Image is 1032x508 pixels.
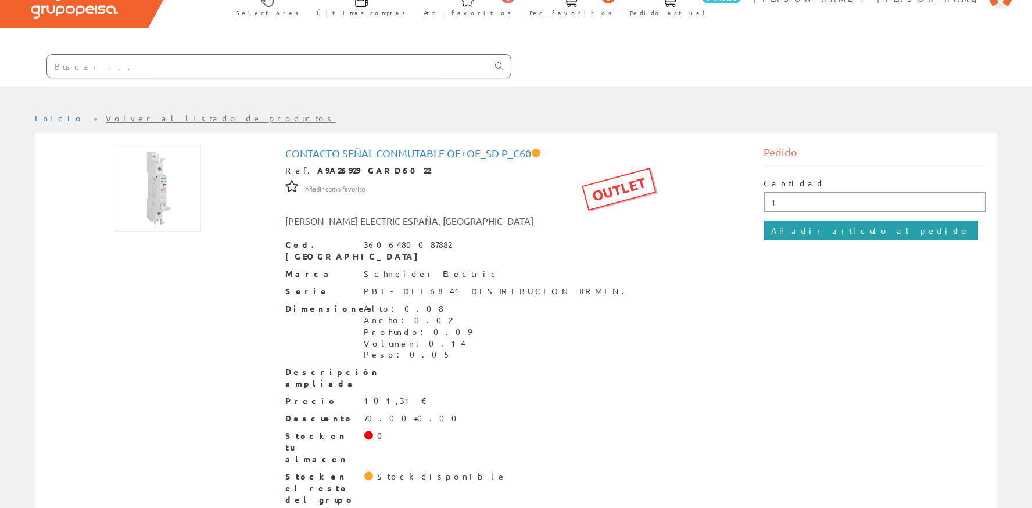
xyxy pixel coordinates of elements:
[306,183,365,193] a: Añadir como favorito
[764,178,826,189] label: Cantidad
[286,303,356,315] span: Dimensiones
[286,239,356,262] span: Cod. [GEOGRAPHIC_DATA]
[286,395,356,407] span: Precio
[764,221,978,240] input: Añadir artículo al pedido
[277,214,556,228] div: [PERSON_NAME] ELECTRIC ESPAÑA, [GEOGRAPHIC_DATA]
[47,55,488,78] input: Buscar ...
[286,471,356,506] span: Stock en el resto del grupo
[424,7,511,19] span: Art. favoritos
[106,113,336,123] a: Volver al listado de productos
[529,7,612,19] span: Ped. favoritos
[364,303,472,315] div: Alto: 0.08
[364,338,472,350] div: Volumen: 0.14
[236,7,299,19] span: Selectores
[764,145,986,166] div: Pedido
[286,286,356,297] span: Serie
[364,413,464,424] div: 70.00+0.00
[286,366,356,390] span: Descripción ampliada
[364,268,501,280] div: Schneider Electric
[377,430,389,442] div: 0
[286,413,356,424] span: Descuento
[286,165,747,176] div: Ref.
[286,268,356,280] span: Marca
[286,147,747,159] h1: Contacto Señal Conmutable Of+of_sd P_c60
[317,7,406,19] span: Últimas compras
[630,7,709,19] span: Pedido actual
[35,113,84,123] a: Inicio
[364,395,428,407] div: 101,31 €
[114,145,201,232] img: Foto artículo Contacto Señal Conmutable Of+of_sd P_c60 (150x150)
[364,239,452,251] div: 3606480087882
[582,168,656,211] div: OUTLET
[318,165,431,175] strong: A9A26929 GARD6022
[286,430,356,465] span: Stock en tu almacen
[364,349,472,361] div: Peso: 0.05
[377,471,507,482] div: Stock disponible
[364,286,632,297] div: PBT - DIT 68 41 DISTRIBUCION TERMIN.
[364,326,472,338] div: Profundo: 0.09
[364,315,472,326] div: Ancho: 0.02
[306,185,365,194] span: Añadir como favorito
